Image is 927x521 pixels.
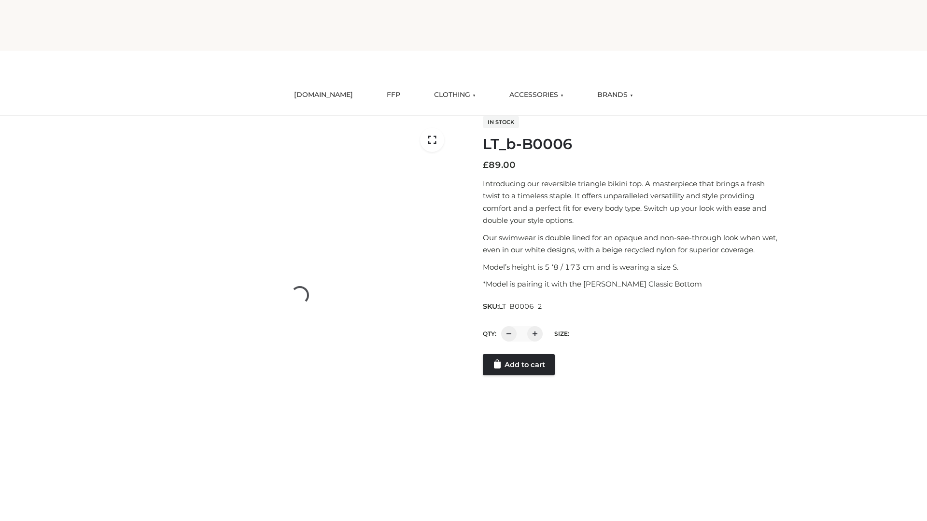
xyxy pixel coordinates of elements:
p: Introducing our reversible triangle bikini top. A masterpiece that brings a fresh twist to a time... [483,178,784,227]
label: QTY: [483,330,496,337]
span: £ [483,160,489,170]
p: *Model is pairing it with the [PERSON_NAME] Classic Bottom [483,278,784,290]
h1: LT_b-B0006 [483,136,784,153]
a: ACCESSORIES [502,84,571,106]
p: Our swimwear is double lined for an opaque and non-see-through look when wet, even in our white d... [483,232,784,256]
a: BRANDS [590,84,640,106]
a: CLOTHING [427,84,483,106]
span: In stock [483,116,519,128]
span: LT_B0006_2 [499,302,542,311]
a: [DOMAIN_NAME] [287,84,360,106]
label: Size: [554,330,569,337]
a: FFP [379,84,407,106]
span: SKU: [483,301,543,312]
p: Model’s height is 5 ‘8 / 173 cm and is wearing a size S. [483,261,784,274]
bdi: 89.00 [483,160,516,170]
a: Add to cart [483,354,555,375]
